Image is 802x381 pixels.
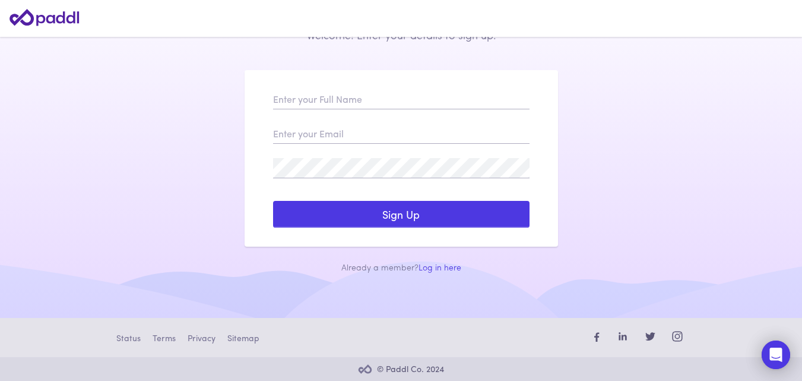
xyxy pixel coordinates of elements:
[762,341,790,369] div: Open Intercom Messenger
[153,332,176,344] a: Terms
[245,29,558,42] h2: Welcome! Enter your details to sign up.
[377,363,444,375] span: © Paddl Co. 2024
[419,261,461,273] a: Log in here
[273,89,530,109] input: Enter your Full Name
[245,261,558,273] div: Already a member?
[227,332,259,344] a: Sitemap
[116,332,141,344] a: Status
[273,201,530,228] button: Sign Up
[188,332,215,344] a: Privacy
[273,124,530,144] input: Enter your Email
